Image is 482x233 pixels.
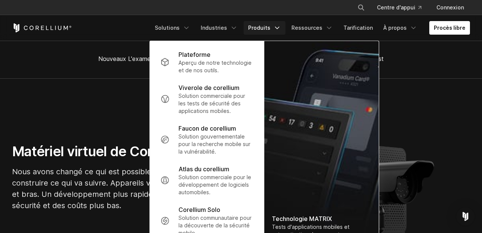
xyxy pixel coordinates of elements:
[178,164,229,174] p: Atlas du corellium
[150,21,470,35] div: Menu de navigation
[154,79,259,119] a: Viverole de corellium Solution commerciale pour les tests de sécurité des applications mobiles.
[339,21,377,35] a: Tarification
[287,21,337,35] a: Ressources
[272,214,371,223] div: Technologie MATRIX
[354,1,368,14] button: Recherche
[178,83,239,92] p: Viverole de corellium
[178,174,253,196] p: Solution commerciale pour le développement de logiciels automobiles.
[379,21,422,35] a: À propos
[150,21,195,35] a: Solutions
[178,59,253,74] p: Aperçu de notre technologie et de nos outils.
[348,1,470,14] div: Menu de navigation
[154,119,259,160] a: Faucon de corellium Solution gouvernementale pour la recherche mobile sur la vulnérabilité.
[12,23,72,32] a: Maison du corellium
[178,205,220,214] p: Corellium Solo
[178,124,236,133] p: Faucon de corellium
[244,21,285,35] a: Produits
[178,50,210,59] p: Plateforme
[196,21,242,35] a: Industries
[12,166,238,211] p: Nous avons changé ce qui est possible, afin que vous puissiez construire ce qui va suivre. Appare...
[98,55,384,72] span: Nouveaux L'examen du produit SANS est maintenant disponible.
[154,160,259,201] a: Atlas du corellium Solution commerciale pour le développement de logiciels automobiles.
[154,46,259,79] a: Plateforme Aperçu de notre technologie et de nos outils.
[456,207,474,225] div: Open Intercom Messenger
[178,133,253,155] p: Solution gouvernementale pour la recherche mobile sur la vulnérabilité.
[12,143,238,160] h1: Matériel virtuel de Corellium
[178,92,253,115] p: Solution commerciale pour les tests de sécurité des applications mobiles.
[430,1,470,14] a: Connexion
[429,21,470,35] a: Procès libre
[371,1,427,14] a: Centre d'appui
